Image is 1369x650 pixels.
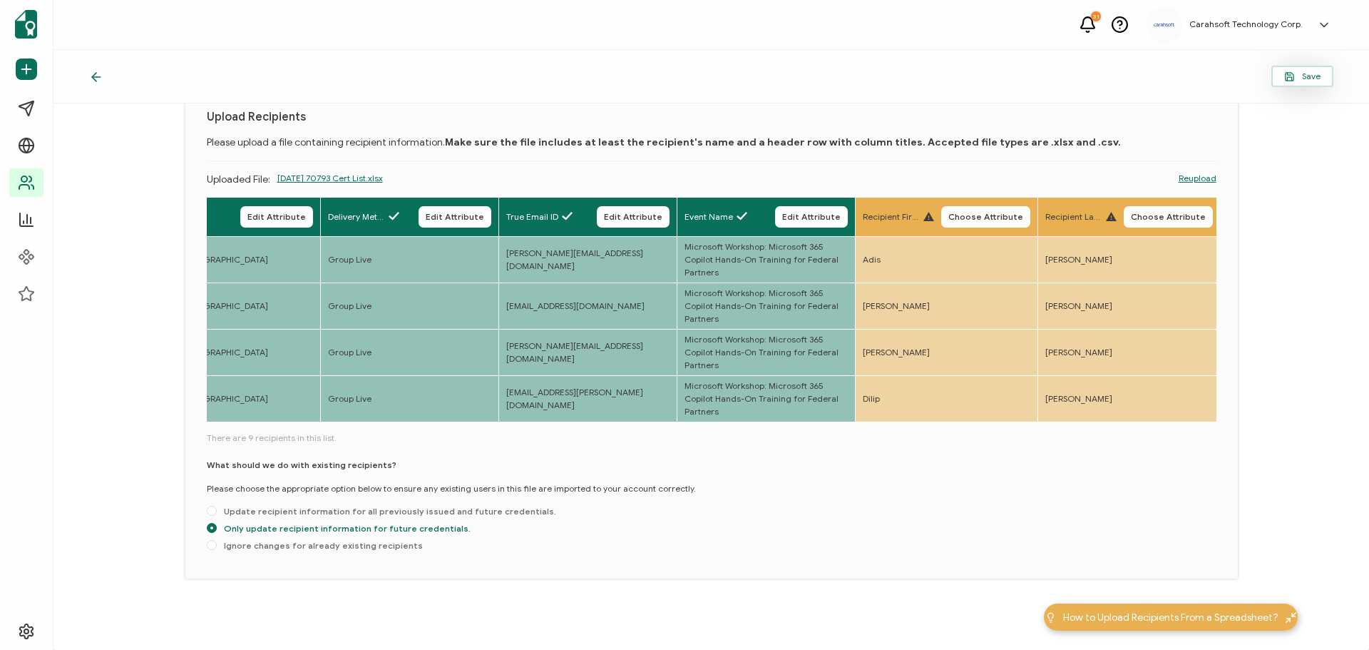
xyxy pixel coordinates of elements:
span: Edit Attribute [426,213,484,221]
td: [PERSON_NAME] [855,330,1037,376]
td: [PERSON_NAME] [1037,330,1220,376]
td: Reston, [GEOGRAPHIC_DATA] [142,237,320,283]
p: Please upload a file containing recipient information. [207,135,1216,150]
img: minimize-icon.svg [1286,612,1296,623]
button: Edit Attribute [419,206,491,228]
span: Edit Attribute [604,213,662,221]
span: How to Upload Recipients From a Spreadsheet? [1063,610,1278,625]
span: Only update recipient information for future credentials. [217,523,471,534]
td: Reston, [GEOGRAPHIC_DATA] [142,283,320,330]
span: Delivery Method [328,210,385,223]
td: [PERSON_NAME] [1037,283,1220,330]
div: 31 [1091,11,1101,21]
button: Choose Attribute [1124,206,1213,228]
td: Microsoft Workshop: Microsoft 365 Copilot Hands-On Training for Federal Partners [677,237,855,283]
td: Group Live [320,237,498,283]
td: Reston, [GEOGRAPHIC_DATA] [142,376,320,422]
span: [DATE] 70793 Cert List.xlsx [277,172,383,208]
span: Event Name [684,210,733,223]
td: Adis [855,237,1037,283]
button: Edit Attribute [775,206,848,228]
td: Group Live [320,283,498,330]
td: [PERSON_NAME][EMAIL_ADDRESS][DOMAIN_NAME] [498,237,677,283]
td: Group Live [320,330,498,376]
span: Edit Attribute [247,213,306,221]
h5: Carahsoft Technology Corp. [1189,19,1303,29]
button: Choose Attribute [941,206,1030,228]
p: Please choose the appropriate option below to ensure any existing users in this file are imported... [207,482,696,495]
span: Choose Attribute [948,213,1023,221]
img: sertifier-logomark-colored.svg [15,10,37,39]
td: [EMAIL_ADDRESS][PERSON_NAME][DOMAIN_NAME] [498,376,677,422]
td: [PERSON_NAME] [855,283,1037,330]
b: Make sure the file includes at least the recipient's name and a header row with column titles. Ac... [445,136,1121,148]
td: Dilip [855,376,1037,422]
td: Microsoft Workshop: Microsoft 365 Copilot Hands-On Training for Federal Partners [677,283,855,330]
span: Save [1284,71,1321,82]
td: Microsoft Workshop: Microsoft 365 Copilot Hands-On Training for Federal Partners [677,376,855,422]
a: Reupload [1179,172,1216,185]
p: Uploaded File: [207,172,270,190]
span: Recipient Last Name [1045,210,1102,223]
span: Update recipient information for all previously issued and future credentials. [217,506,556,517]
button: Edit Attribute [597,206,670,228]
p: What should we do with existing recipients? [207,459,396,472]
span: Recipient First Name [863,210,920,223]
h1: Upload Recipients [207,111,1216,124]
td: [EMAIL_ADDRESS][DOMAIN_NAME] [498,283,677,330]
span: Edit Attribute [782,213,841,221]
td: Microsoft Workshop: Microsoft 365 Copilot Hands-On Training for Federal Partners [677,330,855,376]
span: True Email ID [506,210,558,223]
td: [PERSON_NAME] [1037,237,1220,283]
td: Reston, [GEOGRAPHIC_DATA] [142,330,320,376]
span: Choose Attribute [1131,213,1206,221]
td: Group Live [320,376,498,422]
button: Edit Attribute [240,206,313,228]
span: Ignore changes for already existing recipients [217,540,423,551]
img: a9ee5910-6a38-4b3f-8289-cffb42fa798b.svg [1154,23,1175,27]
span: There are 9 recipients in this list. [207,432,1216,445]
iframe: Chat Widget [1298,582,1369,650]
button: Save [1271,66,1333,87]
td: [PERSON_NAME] [1037,376,1220,422]
td: [PERSON_NAME][EMAIL_ADDRESS][DOMAIN_NAME] [498,330,677,376]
